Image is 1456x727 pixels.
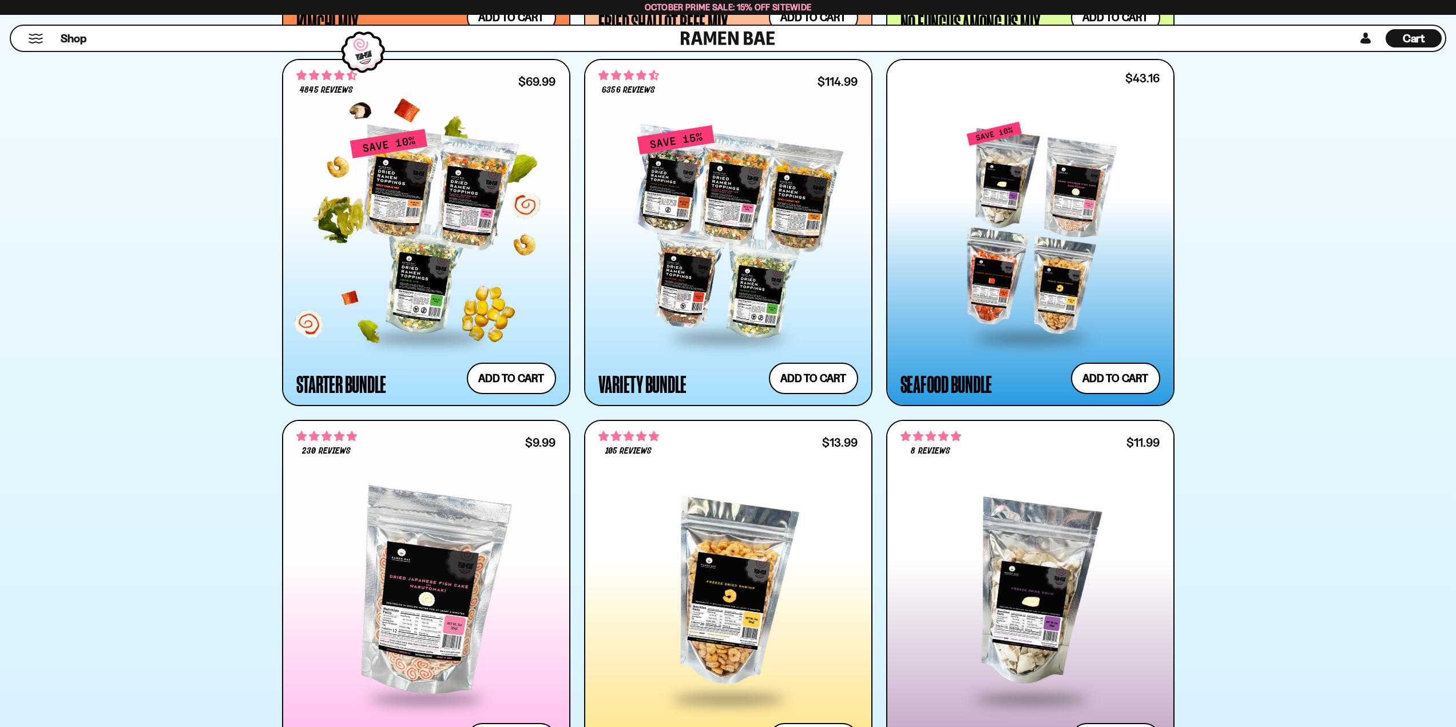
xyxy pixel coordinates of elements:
[61,29,86,47] a: Shop
[645,2,812,13] span: October Prime Sale: 15% off Sitewide
[525,437,556,448] div: $9.99
[886,59,1175,406] a: $43.16 Seafood Bundle Add to cart
[296,429,357,444] span: 4.77 stars
[900,374,993,394] div: Seafood Bundle
[61,31,86,46] span: Shop
[28,34,43,43] button: Mobile Menu Trigger
[598,374,687,394] div: Variety Bundle
[598,68,659,83] span: 4.63 stars
[1125,73,1160,84] div: $43.16
[584,59,872,406] a: 4.63 stars 6356 reviews $114.99 Variety Bundle Add to cart
[1403,31,1425,45] span: Cart
[598,429,659,444] span: 4.90 stars
[518,76,556,87] div: $69.99
[1386,26,1442,51] div: Cart
[769,363,858,394] button: Add to cart
[818,76,858,87] div: $114.99
[302,447,350,456] span: 230 reviews
[282,59,570,406] a: 4.71 stars 4845 reviews $69.99 Starter Bundle Add to cart
[822,437,858,448] div: $13.99
[467,363,556,394] button: Add to cart
[605,447,652,456] span: 105 reviews
[602,86,654,95] span: 6356 reviews
[300,86,352,95] span: 4845 reviews
[1126,437,1160,448] div: $11.99
[296,68,357,83] span: 4.71 stars
[296,374,387,394] div: Starter Bundle
[1071,363,1160,394] button: Add to cart
[900,429,961,444] span: 4.75 stars
[911,447,950,456] span: 8 reviews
